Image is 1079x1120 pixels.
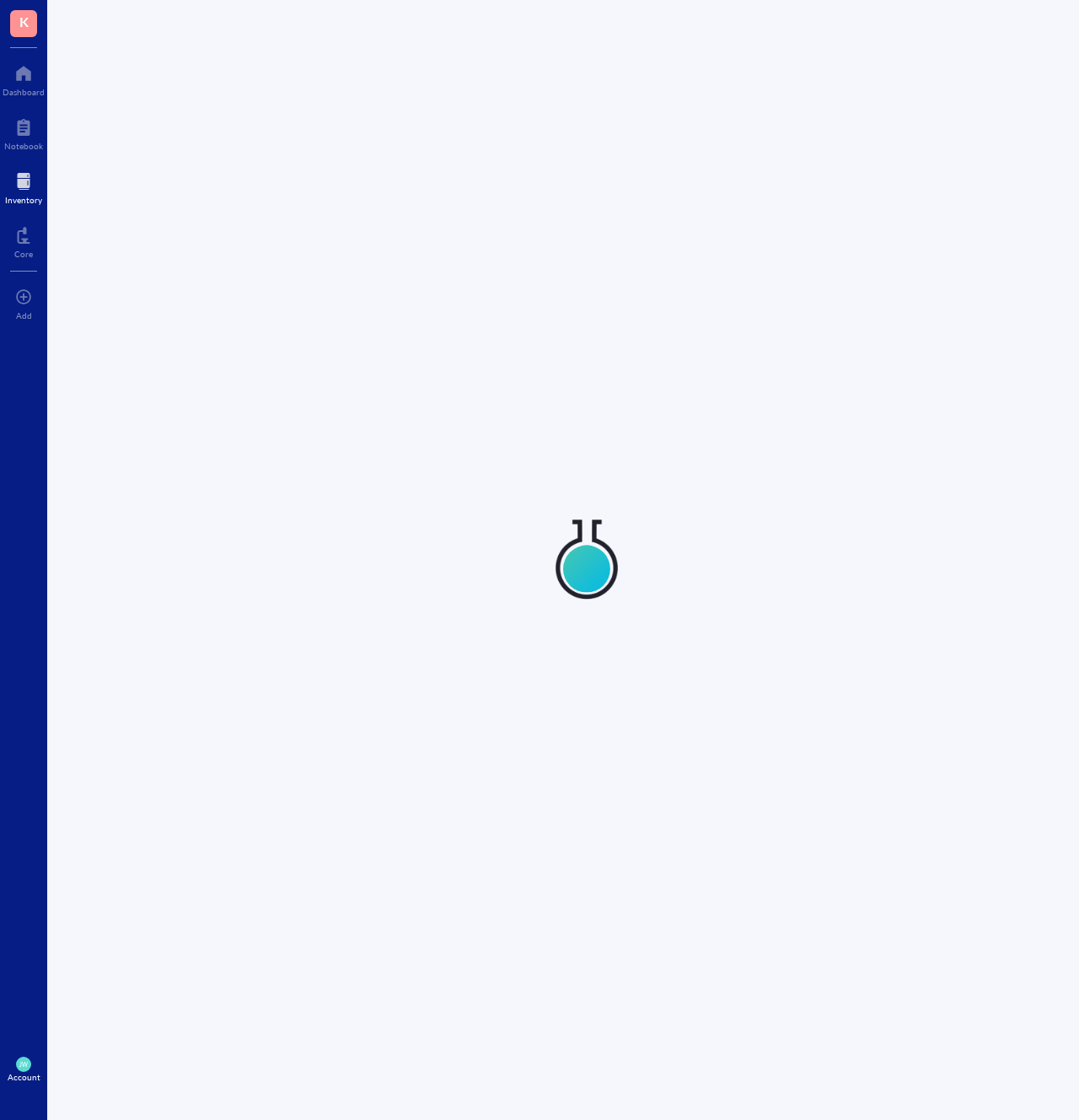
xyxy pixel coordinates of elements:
[14,222,33,259] a: Core
[5,168,42,205] a: Inventory
[14,249,33,259] div: Core
[8,1072,40,1082] div: Account
[3,87,45,97] div: Dashboard
[19,1061,27,1068] span: JW
[4,114,43,151] a: Notebook
[4,141,43,151] div: Notebook
[5,195,42,205] div: Inventory
[3,60,45,97] a: Dashboard
[19,11,29,32] span: K
[16,310,32,320] div: Add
